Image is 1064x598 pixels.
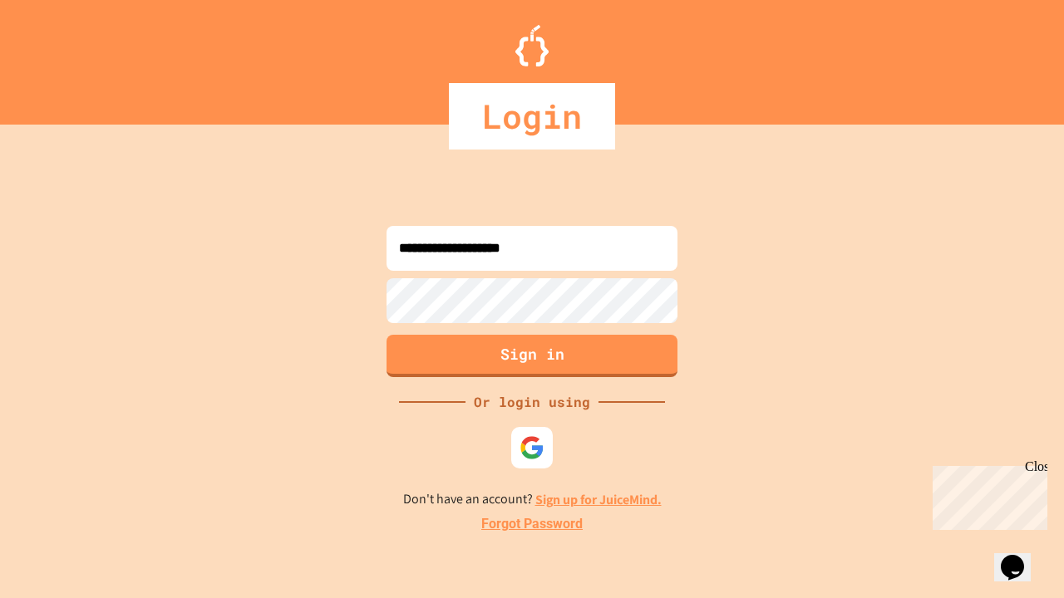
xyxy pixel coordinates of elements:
img: Logo.svg [515,25,549,66]
div: Chat with us now!Close [7,7,115,105]
iframe: chat widget [926,459,1047,530]
a: Sign up for JuiceMind. [535,491,662,508]
p: Don't have an account? [403,489,662,510]
iframe: chat widget [994,532,1047,581]
div: Or login using [465,392,598,412]
button: Sign in [387,335,677,377]
div: Login [449,83,615,149]
img: google-icon.svg [520,435,544,460]
a: Forgot Password [481,514,583,534]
